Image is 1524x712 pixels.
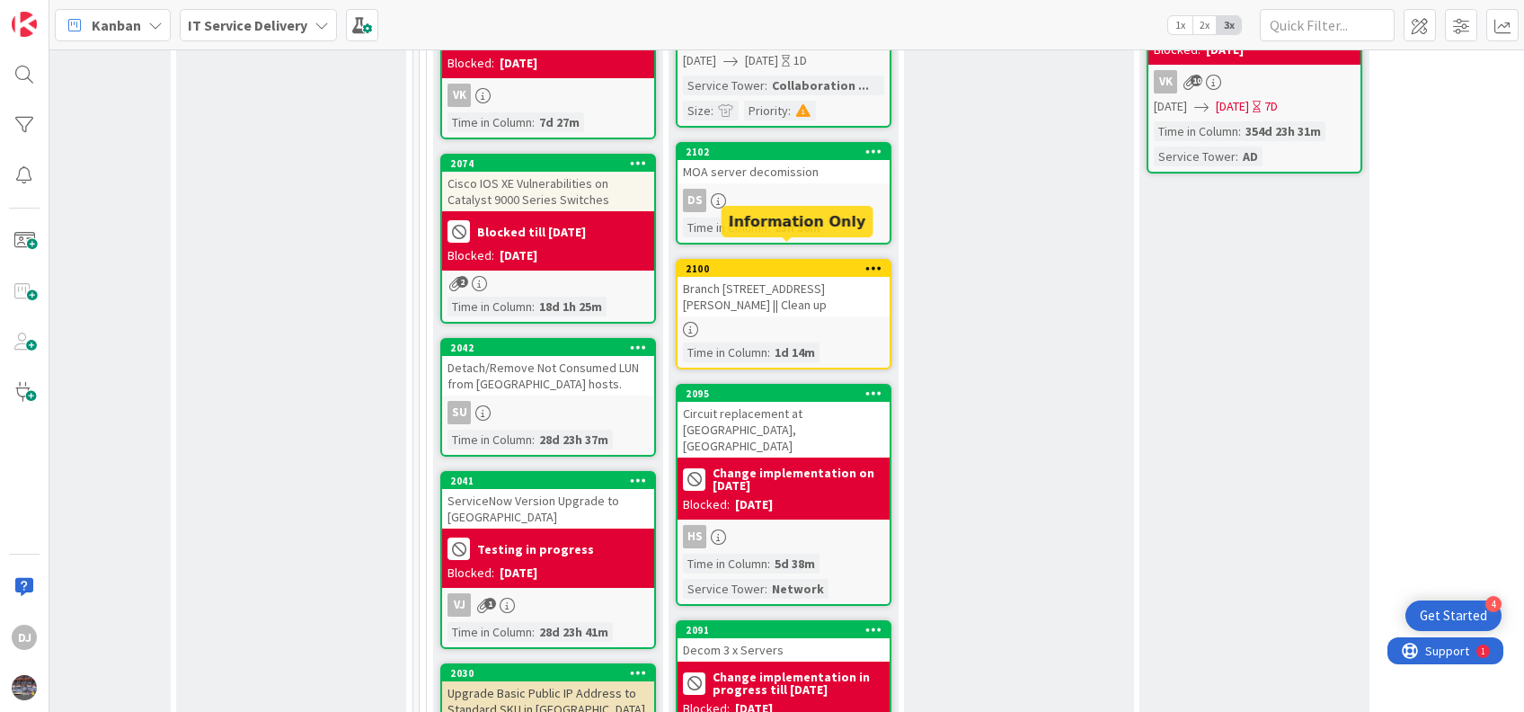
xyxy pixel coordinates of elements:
div: Service Tower [683,76,765,95]
img: avatar [12,675,37,700]
img: Visit kanbanzone.com [12,12,37,37]
div: Time in Column [447,297,532,316]
b: Change implementation on [DATE] [713,467,884,492]
div: 2095 [678,386,890,402]
div: VJ [447,593,471,617]
div: Network [767,579,828,599]
span: : [532,112,535,132]
div: 18d 1h 25m [535,297,607,316]
div: Service Tower [683,579,765,599]
div: Time in Column [1154,121,1238,141]
div: 2074Cisco IOS XE Vulnerabilities on Catalyst 9000 Series Switches [442,156,654,211]
span: : [532,430,535,449]
div: Time in Column [683,554,767,574]
div: 28d 23h 37m [535,430,613,449]
span: 2x [1192,16,1217,34]
div: 5d 38m [770,554,820,574]
div: SU [442,401,654,424]
b: IT Service Delivery [188,16,307,34]
span: : [1238,121,1241,141]
div: 2041ServiceNow Version Upgrade to [GEOGRAPHIC_DATA] [442,473,654,529]
div: 2074 [442,156,654,172]
div: VK [1148,70,1360,93]
div: Collaboration ... [767,76,873,95]
div: 2102MOA server decomission [678,144,890,183]
div: Blocked: [1154,40,1201,59]
span: Support [38,3,82,24]
div: HS [683,525,706,548]
div: 2100 [678,261,890,277]
div: Cisco IOS XE Vulnerabilities on Catalyst 9000 Series Switches [442,172,654,211]
div: VK [1154,70,1177,93]
span: : [532,622,535,642]
div: 1 [93,7,98,22]
span: Kanban [92,14,141,36]
div: [DATE] [1206,40,1244,59]
div: AD [1238,147,1263,166]
div: 7D [1264,97,1278,116]
div: 2030 [450,667,654,680]
div: 2100Branch [STREET_ADDRESS][PERSON_NAME] || Clean up [678,261,890,316]
span: : [1236,147,1238,166]
div: MOA server decomission [678,160,890,183]
span: [DATE] [1216,97,1249,116]
div: 2091 [686,624,890,636]
div: ServiceNow Version Upgrade to [GEOGRAPHIC_DATA] [442,489,654,529]
div: 2042Detach/Remove Not Consumed LUN from [GEOGRAPHIC_DATA] hosts. [442,340,654,396]
b: Change implementation in progress till [DATE] [713,671,884,696]
div: DS [678,189,890,212]
div: Size [683,101,711,120]
span: : [788,101,791,120]
div: Time in Column [447,430,532,449]
b: Testing in progress [477,543,594,556]
span: : [765,579,767,599]
h5: Information Only [729,213,866,230]
div: Circuit replacement at [GEOGRAPHIC_DATA], [GEOGRAPHIC_DATA] [678,402,890,458]
div: SU [447,401,471,424]
div: HS [678,525,890,548]
div: 2091Decom 3 x Servers [678,622,890,662]
div: [DATE] [735,495,773,514]
span: 10 [1191,75,1202,86]
div: Priority [744,101,788,120]
span: [DATE] [745,51,778,70]
div: Blocked: [447,246,494,265]
div: 28d 23h 41m [535,622,613,642]
div: 2041 [442,473,654,489]
div: VK [447,84,471,107]
span: : [767,554,770,574]
span: : [711,101,713,120]
span: [DATE] [1154,97,1187,116]
div: 1D [793,51,807,70]
div: [DATE] [500,54,537,73]
div: Time in Column [447,622,532,642]
div: DJ [12,625,37,650]
div: [DATE] [500,564,537,583]
b: Blocked till [DATE] [477,226,586,238]
div: 2100 [686,263,890,275]
div: [DATE] [500,246,537,265]
div: 2095 [686,387,890,400]
div: 2030 [442,665,654,681]
div: 2074 [450,157,654,170]
div: Time in Column [447,112,532,132]
span: 3x [1217,16,1241,34]
div: Blocked: [683,495,730,514]
span: 2 [456,276,468,288]
div: Blocked: [447,564,494,583]
div: 354d 23h 31m [1241,121,1325,141]
div: 2102 [686,146,890,158]
div: 2041 [450,475,654,487]
div: Blocked: [447,54,494,73]
span: : [765,76,767,95]
div: 2102 [678,144,890,160]
div: Branch [STREET_ADDRESS][PERSON_NAME] || Clean up [678,277,890,316]
div: VK [442,84,654,107]
span: : [532,297,535,316]
span: 1x [1168,16,1192,34]
div: Time in Column [683,218,767,237]
span: [DATE] [683,51,716,70]
span: : [767,343,770,362]
div: DS [683,189,706,212]
div: Time in Column [683,343,767,362]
